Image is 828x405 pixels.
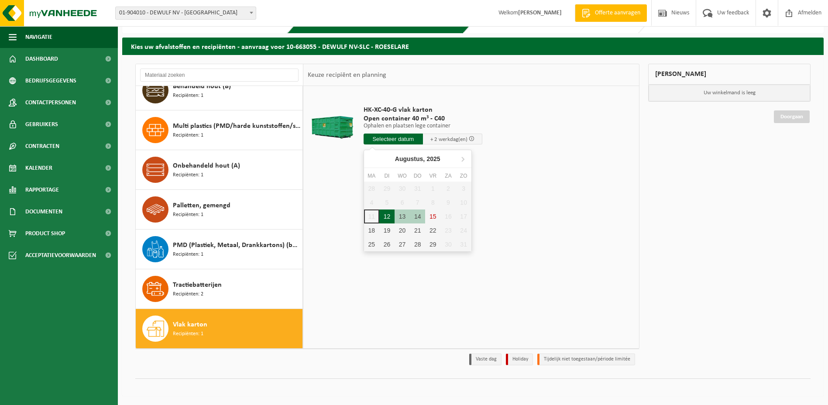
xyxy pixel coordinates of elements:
[506,354,533,365] li: Holiday
[173,240,300,251] span: PMD (Plastiek, Metaal, Drankkartons) (bedrijven)
[395,172,410,180] div: wo
[648,64,811,85] div: [PERSON_NAME]
[425,223,440,237] div: 22
[364,237,379,251] div: 25
[136,230,303,269] button: PMD (Plastiek, Metaal, Drankkartons) (bedrijven) Recipiënten: 1
[518,10,562,16] strong: [PERSON_NAME]
[173,121,300,131] span: Multi plastics (PMD/harde kunststoffen/spanbanden/EPS/folie naturel/folie gemengd)
[395,223,410,237] div: 20
[116,7,256,19] span: 01-904010 - DEWULF NV - ROESELARE
[173,330,203,338] span: Recipiënten: 1
[25,26,52,48] span: Navigatie
[379,209,395,223] div: 12
[395,209,410,223] div: 13
[537,354,635,365] li: Tijdelijk niet toegestaan/période limitée
[136,110,303,150] button: Multi plastics (PMD/harde kunststoffen/spanbanden/EPS/folie naturel/folie gemengd) Recipiënten: 1
[364,106,482,114] span: HK-XC-40-G vlak karton
[649,85,810,101] p: Uw winkelmand is leeg
[136,190,303,230] button: Palletten, gemengd Recipiënten: 1
[379,237,395,251] div: 26
[25,92,76,113] span: Contactpersonen
[173,161,240,171] span: Onbehandeld hout (A)
[364,123,482,129] p: Ophalen en plaatsen lege container
[173,81,231,92] span: Behandeld hout (B)
[410,223,425,237] div: 21
[469,354,502,365] li: Vaste dag
[379,172,395,180] div: di
[25,244,96,266] span: Acceptatievoorwaarden
[25,179,59,201] span: Rapportage
[136,269,303,309] button: Tractiebatterijen Recipiënten: 2
[25,48,58,70] span: Dashboard
[430,137,467,142] span: + 2 werkdag(en)
[410,172,425,180] div: do
[173,200,230,211] span: Palletten, gemengd
[25,70,76,92] span: Bedrijfsgegevens
[136,150,303,190] button: Onbehandeld hout (A) Recipiënten: 1
[575,4,647,22] a: Offerte aanvragen
[173,280,222,290] span: Tractiebatterijen
[395,237,410,251] div: 27
[25,113,58,135] span: Gebruikers
[364,172,379,180] div: ma
[593,9,642,17] span: Offerte aanvragen
[379,223,395,237] div: 19
[173,211,203,219] span: Recipiënten: 1
[364,223,379,237] div: 18
[140,69,299,82] input: Materiaal zoeken
[173,290,203,299] span: Recipiënten: 2
[173,319,207,330] span: Vlak karton
[25,223,65,244] span: Product Shop
[456,172,471,180] div: zo
[410,209,425,223] div: 14
[774,110,810,123] a: Doorgaan
[426,156,440,162] i: 2025
[122,38,824,55] h2: Kies uw afvalstoffen en recipiënten - aanvraag voor 10-663055 - DEWULF NV-SLC - ROESELARE
[173,92,203,100] span: Recipiënten: 1
[25,201,62,223] span: Documenten
[410,237,425,251] div: 28
[115,7,256,20] span: 01-904010 - DEWULF NV - ROESELARE
[425,172,440,180] div: vr
[173,251,203,259] span: Recipiënten: 1
[173,131,203,140] span: Recipiënten: 1
[25,157,52,179] span: Kalender
[136,71,303,110] button: Behandeld hout (B) Recipiënten: 1
[136,309,303,348] button: Vlak karton Recipiënten: 1
[303,64,391,86] div: Keuze recipiënt en planning
[392,152,444,166] div: Augustus,
[440,172,456,180] div: za
[364,114,482,123] span: Open container 40 m³ - C40
[25,135,59,157] span: Contracten
[364,134,423,144] input: Selecteer datum
[173,171,203,179] span: Recipiënten: 1
[425,237,440,251] div: 29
